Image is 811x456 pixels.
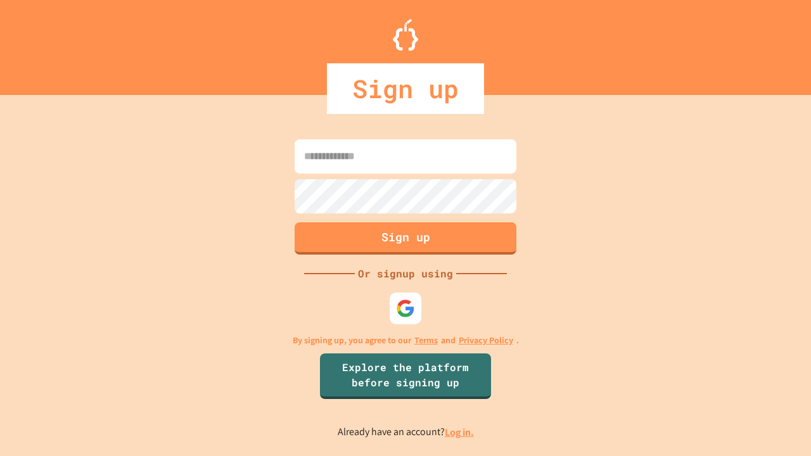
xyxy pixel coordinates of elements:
[338,424,474,440] p: Already have an account?
[327,63,484,114] div: Sign up
[459,334,513,347] a: Privacy Policy
[396,299,415,318] img: google-icon.svg
[293,334,519,347] p: By signing up, you agree to our and .
[445,426,474,439] a: Log in.
[320,353,491,399] a: Explore the platform before signing up
[414,334,438,347] a: Terms
[355,266,456,281] div: Or signup using
[295,222,516,255] button: Sign up
[393,19,418,51] img: Logo.svg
